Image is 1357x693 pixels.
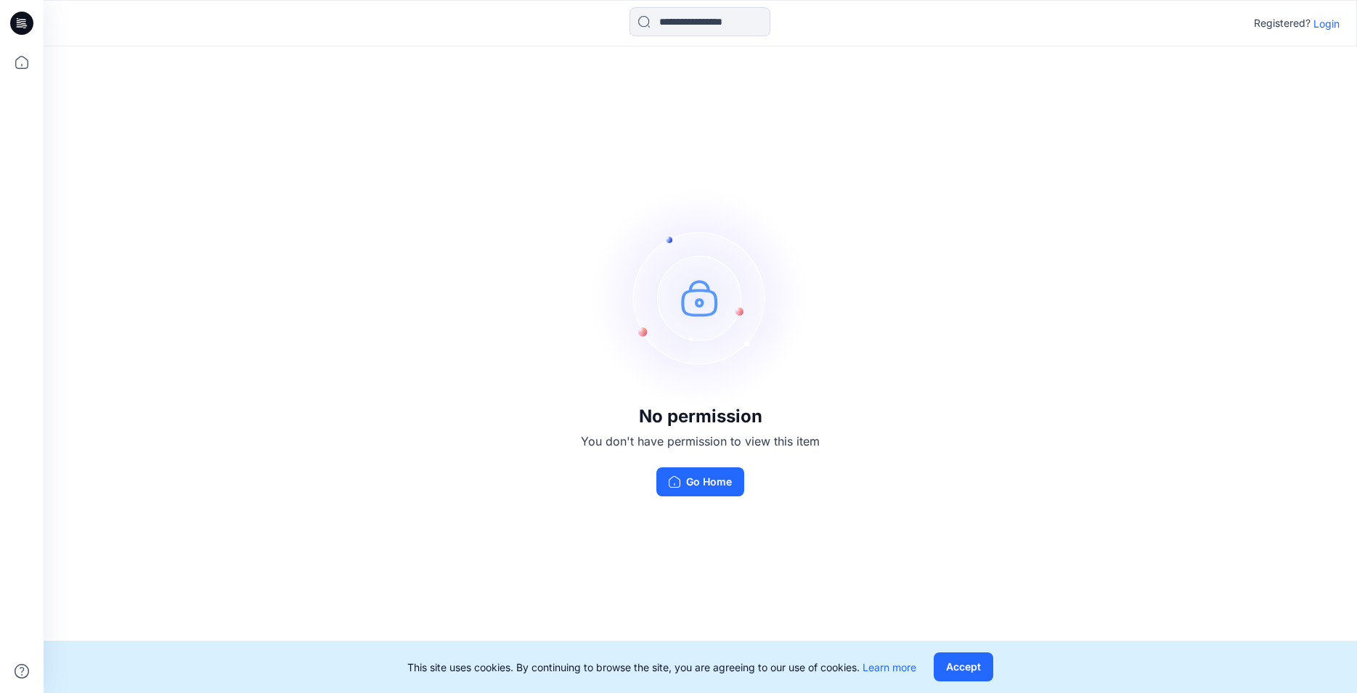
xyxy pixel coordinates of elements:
[592,189,810,406] img: no-perm.svg
[1254,15,1311,32] p: Registered?
[407,660,916,675] p: This site uses cookies. By continuing to browse the site, you are agreeing to our use of cookies.
[863,661,916,673] a: Learn more
[1313,16,1340,31] p: Login
[934,652,993,681] button: Accept
[581,432,820,450] p: You don't have permission to view this item
[581,406,820,427] h3: No permission
[656,467,744,496] button: Go Home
